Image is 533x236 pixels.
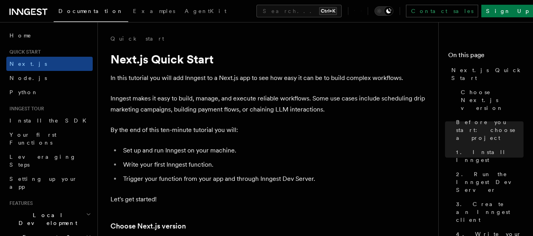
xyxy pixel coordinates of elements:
[9,117,91,124] span: Install the SDK
[58,8,123,14] span: Documentation
[9,89,38,95] span: Python
[9,75,47,81] span: Node.js
[110,221,186,232] a: Choose Next.js version
[451,66,524,82] span: Next.js Quick Start
[6,128,93,150] a: Your first Functions
[6,71,93,85] a: Node.js
[121,159,426,170] li: Write your first Inngest function.
[185,8,226,14] span: AgentKit
[9,154,76,168] span: Leveraging Steps
[121,173,426,184] li: Trigger your function from your app and through Inngest Dev Server.
[110,93,426,115] p: Inngest makes it easy to build, manage, and execute reliable workflows. Some use cases include sc...
[9,32,32,39] span: Home
[456,148,524,164] span: 1. Install Inngest
[110,72,426,84] p: In this tutorial you will add Inngest to a Next.js app to see how easy it can be to build complex...
[6,85,93,99] a: Python
[6,200,33,206] span: Features
[6,106,44,112] span: Inngest tour
[256,5,342,17] button: Search...Ctrl+K
[461,88,524,112] span: Choose Next.js version
[6,150,93,172] a: Leveraging Steps
[456,200,524,224] span: 3. Create an Inngest client
[458,85,524,115] a: Choose Next.js version
[456,118,524,142] span: Before you start: choose a project
[453,197,524,227] a: 3. Create an Inngest client
[6,49,41,55] span: Quick start
[448,50,524,63] h4: On this page
[453,145,524,167] a: 1. Install Inngest
[456,170,524,194] span: 2. Run the Inngest Dev Server
[6,208,93,230] button: Local Development
[319,7,337,15] kbd: Ctrl+K
[448,63,524,85] a: Next.js Quick Start
[6,211,86,227] span: Local Development
[133,8,175,14] span: Examples
[9,61,47,67] span: Next.js
[6,28,93,43] a: Home
[6,113,93,128] a: Install the SDK
[9,132,56,146] span: Your first Functions
[453,167,524,197] a: 2. Run the Inngest Dev Server
[180,2,231,21] a: AgentKit
[54,2,128,22] a: Documentation
[128,2,180,21] a: Examples
[406,5,478,17] a: Contact sales
[374,6,393,16] button: Toggle dark mode
[9,176,77,190] span: Setting up your app
[121,145,426,156] li: Set up and run Inngest on your machine.
[110,52,426,66] h1: Next.js Quick Start
[110,35,164,43] a: Quick start
[6,172,93,194] a: Setting up your app
[453,115,524,145] a: Before you start: choose a project
[110,125,426,136] p: By the end of this ten-minute tutorial you will:
[110,194,426,205] p: Let's get started!
[6,57,93,71] a: Next.js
